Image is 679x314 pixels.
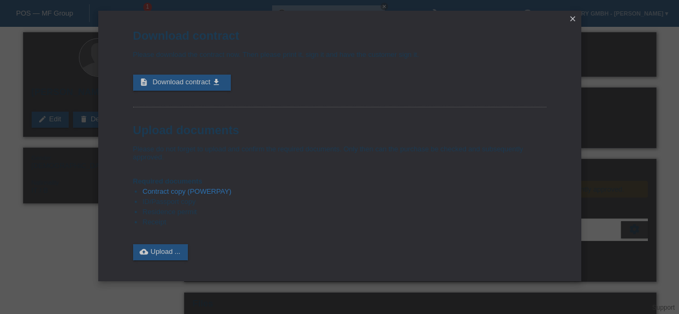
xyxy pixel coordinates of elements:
[140,78,148,86] i: description
[133,244,188,260] a: cloud_uploadUpload ...
[133,145,546,161] p: Please do not forget to upload and confirm the required documents. Only then can the purchase be ...
[140,247,148,256] i: cloud_upload
[133,29,546,42] h1: Download contract
[133,50,546,59] p: Please download the contract now. Then please print it, sign it and have the customer sign it.
[143,208,546,218] li: Residence permit
[566,13,580,26] a: close
[143,218,546,228] li: Receipt
[212,78,221,86] i: get_app
[143,187,232,195] a: Contract copy (POWERPAY)
[133,123,546,137] h1: Upload documents
[568,14,577,23] i: close
[133,177,546,185] h4: Required documents
[143,198,546,208] li: ID/Passport copy
[133,75,231,91] a: description Download contract get_app
[152,78,210,86] span: Download contract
